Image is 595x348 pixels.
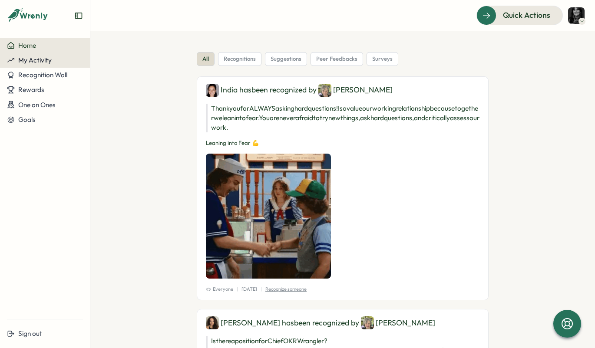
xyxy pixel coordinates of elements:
span: Everyone [206,286,233,293]
p: | [237,286,238,293]
div: India has been recognized by [206,84,479,97]
p: [DATE] [241,286,257,293]
img: Lisa Warner [361,316,374,329]
button: Quick Actions [476,6,563,25]
span: recognitions [224,55,256,63]
div: [PERSON_NAME] has been recognized by [206,316,479,329]
img: Vic de Aranzeta [568,7,585,24]
span: suggestions [271,55,301,63]
img: Franchesca Rybar [206,316,219,329]
span: Rewards [18,85,44,94]
span: Goals [18,115,36,124]
span: Sign out [18,329,42,338]
p: Leaning into Fear 💪 [206,139,479,147]
span: My Activity [18,56,52,64]
div: [PERSON_NAME] [318,84,393,97]
img: Lisa Warner [318,84,331,97]
button: Expand sidebar [74,11,83,20]
span: all [202,55,209,63]
img: Recognition Image [206,154,331,279]
img: India Bastien [206,84,219,97]
p: Recognize someone [265,286,307,293]
p: Thank you for ALWAYS asking hard questions! I so value our working relationship because together ... [206,104,479,132]
span: surveys [372,55,393,63]
p: | [261,286,262,293]
div: [PERSON_NAME] [361,316,435,329]
span: Home [18,41,36,49]
span: One on Ones [18,101,56,109]
span: Quick Actions [503,10,550,21]
span: peer feedbacks [316,55,357,63]
span: Recognition Wall [18,71,67,79]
